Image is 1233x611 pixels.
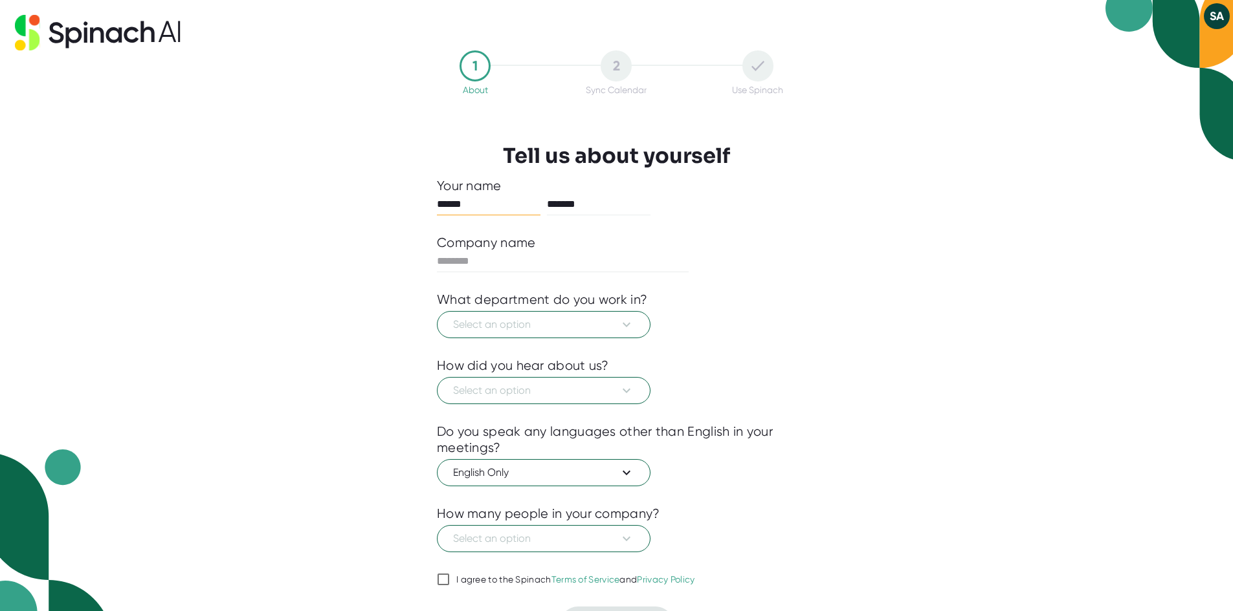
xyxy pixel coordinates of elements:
div: How many people in your company? [437,506,660,522]
span: Select an option [453,317,634,332]
div: 1 [460,50,491,81]
div: I agree to the Spinach and [456,574,695,586]
div: How did you hear about us? [437,358,609,374]
button: Select an option [437,525,650,552]
h3: Tell us about yourself [503,144,730,168]
div: Your name [437,178,796,194]
button: SA [1204,3,1230,29]
div: Sync Calendar [586,85,647,95]
div: What department do you work in? [437,292,647,308]
a: Terms of Service [551,574,620,584]
button: English Only [437,459,650,486]
span: Select an option [453,383,634,398]
span: Select an option [453,531,634,546]
div: About [463,85,488,95]
div: Company name [437,235,536,251]
span: English Only [453,465,634,480]
div: Use Spinach [732,85,783,95]
div: 2 [601,50,632,81]
button: Select an option [437,377,650,404]
button: Select an option [437,311,650,338]
a: Privacy Policy [637,574,694,584]
div: Do you speak any languages other than English in your meetings? [437,423,796,456]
